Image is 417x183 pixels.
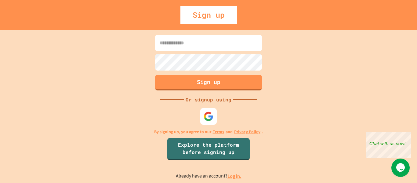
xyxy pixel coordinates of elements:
a: Terms [213,129,224,135]
p: By signing up, you agree to our and . [154,129,263,135]
a: Log in. [227,173,241,179]
a: Privacy Policy [234,129,260,135]
iframe: chat widget [366,132,411,158]
button: Sign up [155,75,262,90]
p: Already have an account? [176,172,241,180]
a: Explore the platform before signing up [167,138,250,160]
img: google-icon.svg [204,111,214,121]
div: Or signup using [184,96,233,103]
div: Sign up [180,6,237,24]
iframe: chat widget [391,159,411,177]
